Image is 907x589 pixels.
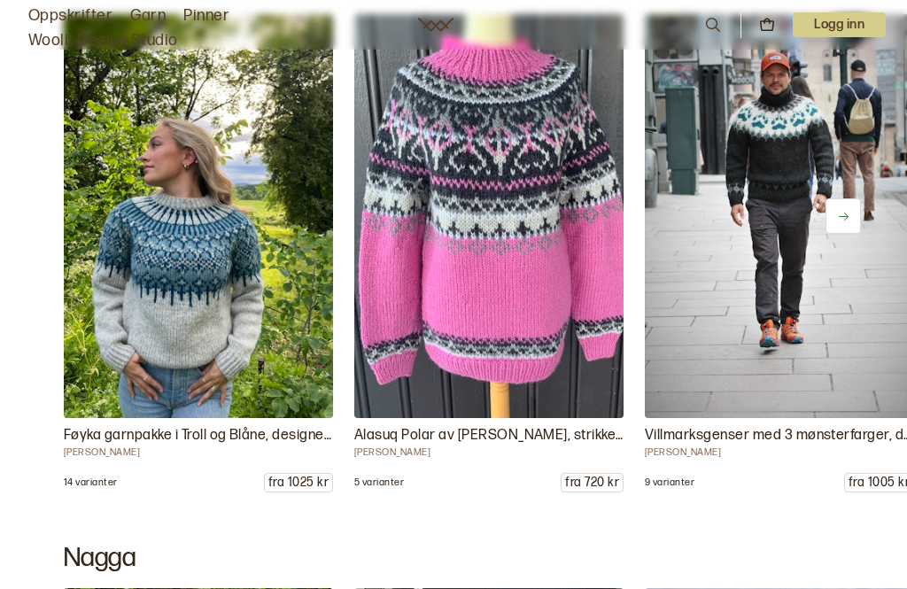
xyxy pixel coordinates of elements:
a: Oppskrifter [28,4,112,28]
a: Garn [130,4,166,28]
img: Linka Neumann Villmarksgensere VOL I Vi har heldigitale oppskrift , garn og strikkejakke til Føyk... [64,14,333,418]
a: Linka Neumann Villmarksgensere Heldigital strikkeppskrift og Garnpakker til vakre Alasuq Polar so... [354,14,624,492]
button: User dropdown [793,12,886,37]
p: fra 1025 kr [265,474,332,492]
p: Alasuq Polar av [PERSON_NAME], strikkepakke i Naturgarn [354,425,624,446]
p: 14 varianter [64,477,118,489]
p: Logg inn [793,12,886,37]
a: Linka Neumann Villmarksgensere VOL I Vi har heldigitale oppskrift , garn og strikkejakke til Føyk... [64,14,333,492]
h2: Nagga [64,542,843,574]
a: Woolit [418,18,453,32]
p: [PERSON_NAME] [64,446,333,459]
p: 5 varianter [354,477,404,489]
p: Føyka garnpakke i Troll og Blåne, designet av [PERSON_NAME] [64,425,333,446]
p: [PERSON_NAME] [354,446,624,459]
img: Linka Neumann Villmarksgensere Heldigital strikkeppskrift og Garnpakker til vakre Alasuq Polar so... [354,14,624,418]
p: fra 720 kr [562,474,623,492]
a: Woolit Design Studio [28,28,178,53]
a: Pinner [183,4,229,28]
p: 9 varianter [645,477,694,489]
